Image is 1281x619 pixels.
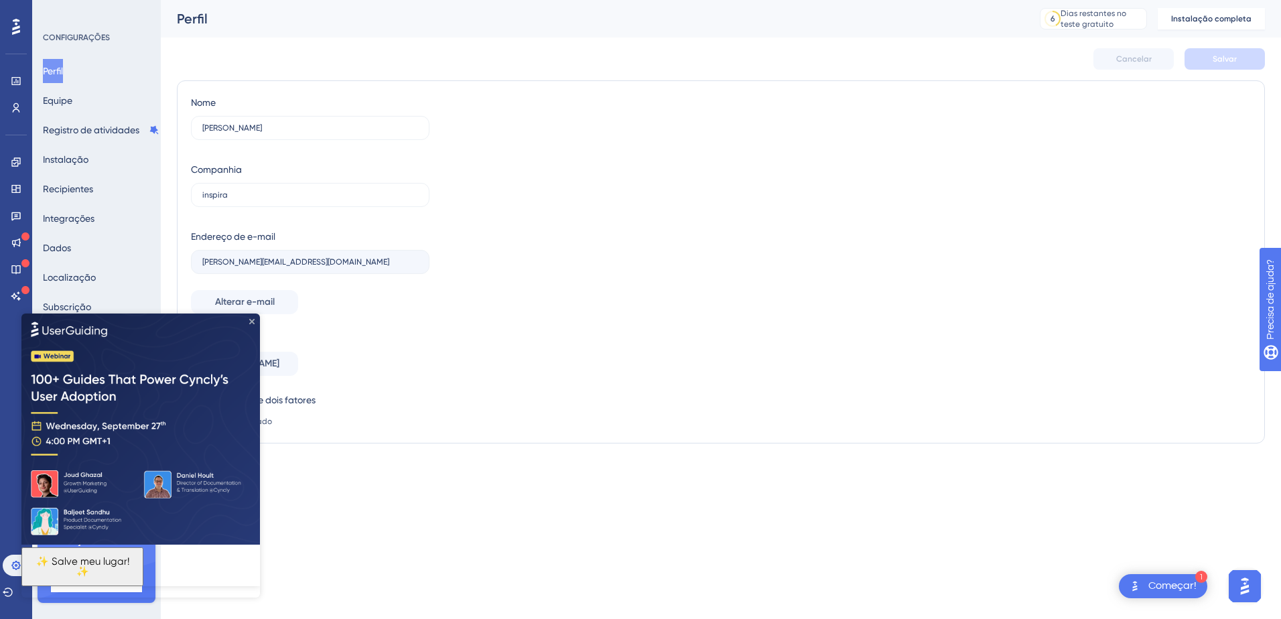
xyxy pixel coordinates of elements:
button: Instalação completa [1158,8,1265,29]
button: Salvar [1185,48,1265,70]
span: Instalação completa [1171,13,1252,24]
button: Equipe [43,88,72,113]
div: Perfil [177,9,1006,28]
div: Dias restantes no teste gratuito [1061,8,1142,29]
div: Autenticação de dois fatores [191,392,429,408]
input: Nome Sobrenome [202,123,418,133]
button: Localização [43,265,96,289]
div: Nome [191,94,216,111]
button: Dados [43,236,71,260]
button: Instalação [43,147,88,171]
button: Integrações [43,206,94,230]
button: Recipientes [43,177,93,201]
button: Alterar e-mail [191,290,298,314]
div: 1 [1195,571,1207,583]
button: Registro de atividades [43,118,159,142]
iframe: UserGuiding AI Assistant Launcher [1225,566,1265,606]
span: Salvar [1213,54,1237,64]
input: Endereço de e-mail [202,257,418,267]
button: Perfil [43,59,63,83]
div: Endereço de e-mail [191,228,275,245]
span: Alterar e-mail [215,294,275,310]
div: CONFIGURAÇÕES [43,32,151,43]
div: Senha [191,330,429,346]
div: Fechar visualização [228,5,233,11]
div: 6 [1051,13,1055,24]
div: Começar! [1148,579,1197,594]
button: Subscrição [43,295,91,319]
div: Abra o Get Started! lista de verificação, módulos restantes: 1 [1119,574,1207,598]
div: Companhia [191,161,242,178]
span: Precisa de ajuda? [31,3,112,19]
input: Nome da empresa [202,190,418,200]
img: texto alternativo de imagem do iniciador [1127,578,1143,594]
button: Cancelar [1093,48,1174,70]
font: Registro de atividades [43,122,139,138]
span: Cancelar [1116,54,1152,64]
